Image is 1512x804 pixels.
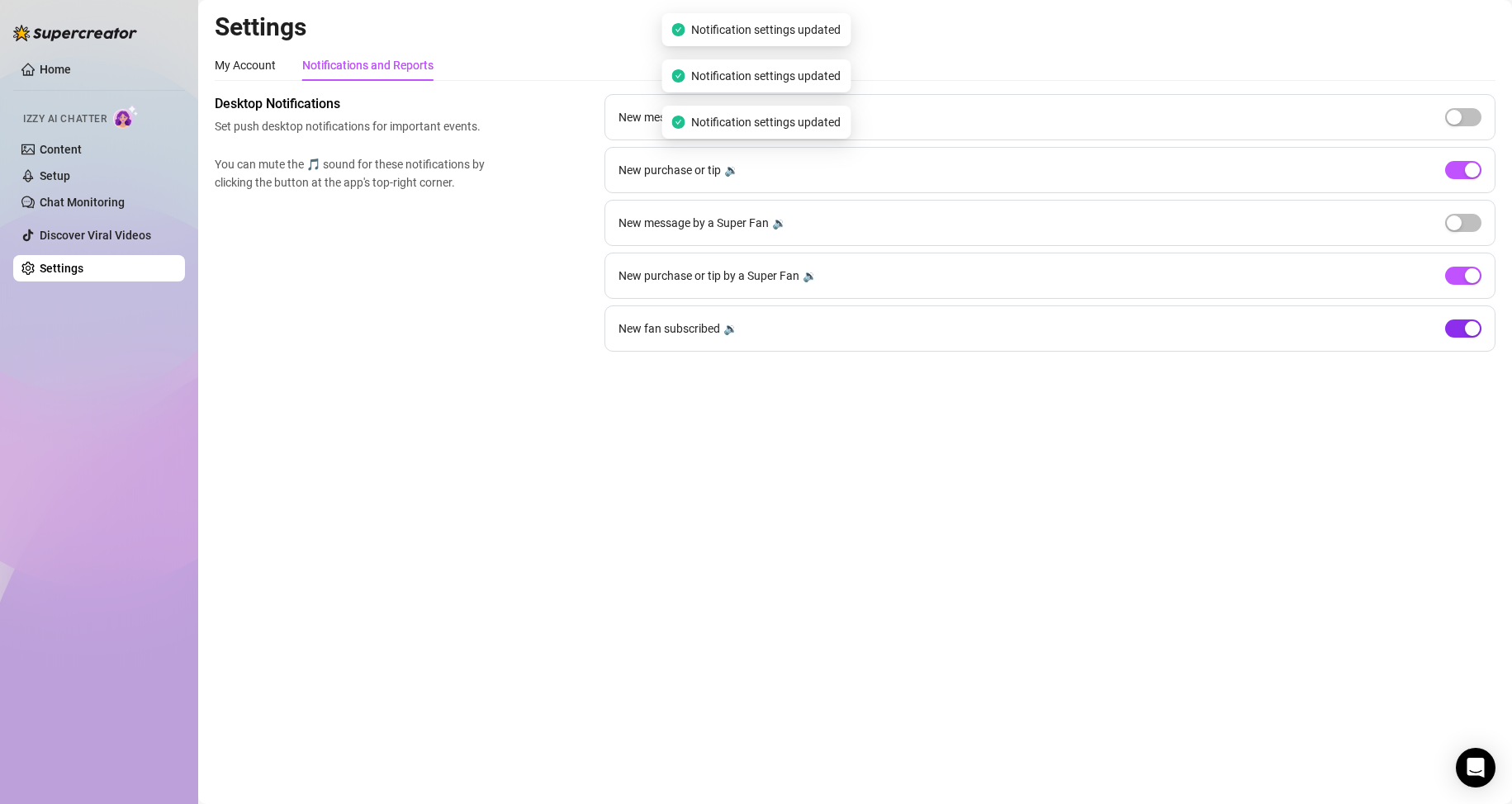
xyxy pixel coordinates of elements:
[619,108,690,126] span: New message
[215,117,492,135] span: Set push desktop notifications for important events.
[1456,748,1495,787] div: Open Intercom Messenger
[13,25,137,41] img: logo-BBDzfeDw.svg
[113,105,139,129] img: AI Chatter
[40,143,82,156] a: Content
[40,196,125,209] a: Chat Monitoring
[671,23,685,36] span: check-circle
[619,214,769,232] span: New message by a Super Fan
[40,262,83,275] a: Settings
[619,319,720,338] span: New fan subscribed
[215,12,1495,43] h2: Settings
[619,267,799,285] span: New purchase or tip by a Super Fan
[671,69,685,83] span: check-circle
[302,56,434,74] div: Notifications and Reports
[215,155,492,192] span: You can mute the 🎵 sound for these notifications by clicking the button at the app's top-right co...
[40,229,151,242] a: Discover Viral Videos
[40,63,71,76] a: Home
[215,94,492,114] span: Desktop Notifications
[803,267,817,285] div: 🔉
[723,319,737,338] div: 🔉
[691,113,841,131] span: Notification settings updated
[772,214,786,232] div: 🔉
[724,161,738,179] div: 🔉
[40,169,70,182] a: Setup
[671,116,685,129] span: check-circle
[215,56,276,74] div: My Account
[23,111,107,127] span: Izzy AI Chatter
[619,161,721,179] span: New purchase or tip
[691,67,841,85] span: Notification settings updated
[691,21,841,39] span: Notification settings updated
